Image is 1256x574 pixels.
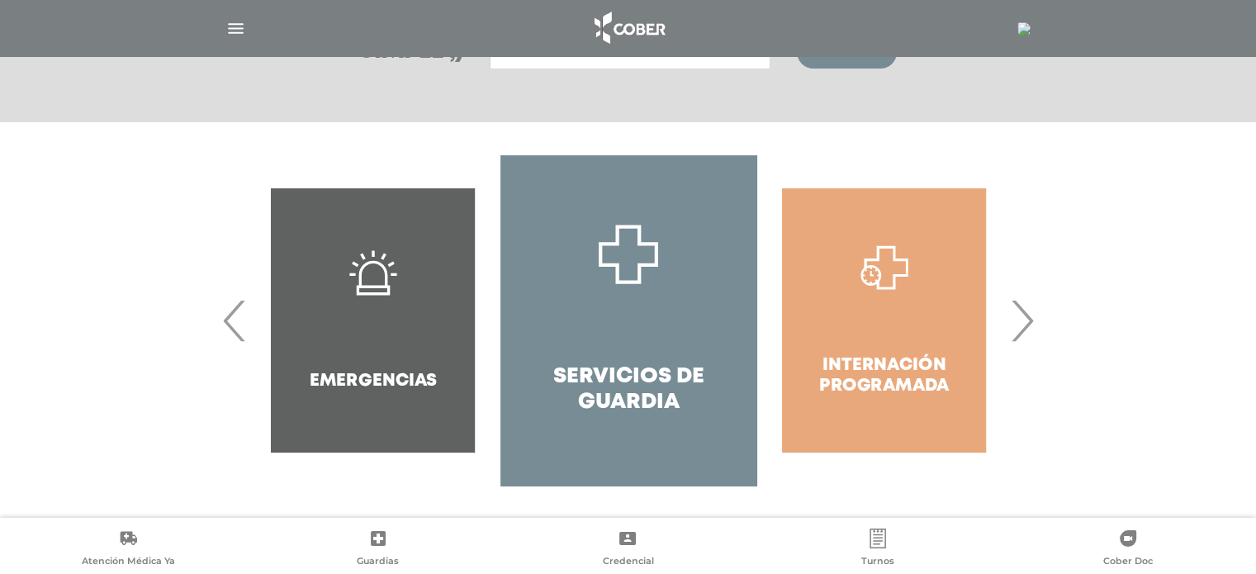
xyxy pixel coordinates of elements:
[1002,529,1253,571] a: Cober Doc
[602,555,653,570] span: Credencial
[3,529,254,571] a: Atención Médica Ya
[254,529,504,571] a: Guardias
[530,364,726,415] h4: Servicios de Guardia
[503,529,753,571] a: Credencial
[1017,22,1031,36] img: 7294
[1006,276,1038,365] span: Next
[585,8,672,48] img: logo_cober_home-white.png
[500,155,756,486] a: Servicios de Guardia
[1103,555,1153,570] span: Cober Doc
[753,529,1003,571] a: Turnos
[357,555,399,570] span: Guardias
[225,18,246,39] img: Cober_menu-lines-white.svg
[219,276,251,365] span: Previous
[861,555,894,570] span: Turnos
[82,555,175,570] span: Atención Médica Ya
